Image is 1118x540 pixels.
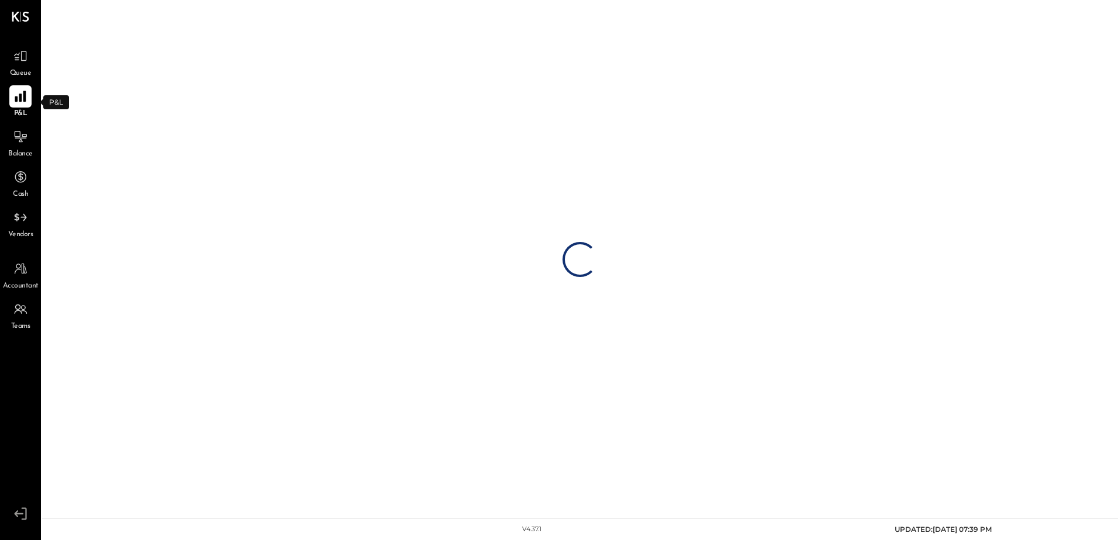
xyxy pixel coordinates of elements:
span: Queue [10,68,32,79]
a: Teams [1,298,40,332]
span: Accountant [3,281,39,292]
a: Accountant [1,258,40,292]
a: Queue [1,45,40,79]
span: Cash [13,189,28,200]
a: Balance [1,126,40,160]
span: P&L [14,109,27,119]
span: UPDATED: [DATE] 07:39 PM [895,525,992,534]
a: Vendors [1,206,40,240]
a: Cash [1,166,40,200]
div: P&L [43,95,69,109]
span: Teams [11,321,30,332]
a: P&L [1,85,40,119]
div: v 4.37.1 [522,525,541,534]
span: Vendors [8,230,33,240]
span: Balance [8,149,33,160]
